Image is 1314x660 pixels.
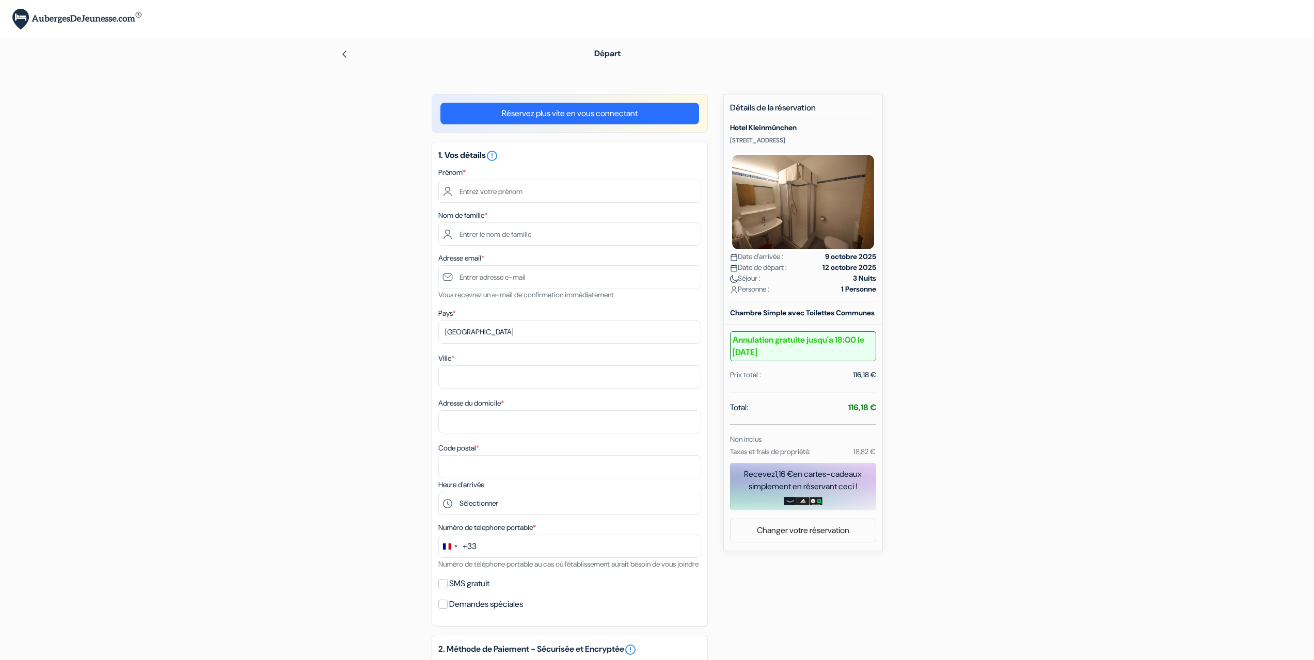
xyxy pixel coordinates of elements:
img: uber-uber-eats-card.png [810,497,822,505]
small: Numéro de téléphone portable au cas où l'établissement aurait besoin de vous joindre [438,559,699,569]
span: Départ [594,48,621,59]
img: amazon-card-no-text.png [784,497,797,505]
label: Demandes spéciales [449,597,523,611]
small: Non inclus [730,434,762,444]
input: Entrer le nom de famille [438,222,701,246]
span: Séjour : [730,273,761,284]
label: Nom de famille [438,210,487,221]
label: Ville [438,353,454,364]
span: Date d'arrivée : [730,251,783,262]
h5: Hotel Kleinmünchen [730,123,876,132]
img: AubergesDeJeunesse.com [12,9,141,30]
label: Numéro de telephone portable [438,522,536,533]
strong: 1 Personne [841,284,876,295]
div: +33 [463,540,477,553]
label: Pays [438,308,455,319]
a: error_outline [486,150,498,160]
h5: Détails de la réservation [730,103,876,119]
small: Taxes et frais de propriété: [730,447,811,456]
small: 18,82 € [853,447,876,456]
img: left_arrow.svg [340,50,349,58]
input: Entrer adresse e-mail [438,265,701,288]
label: Adresse email [438,253,484,264]
img: user_icon.svg [730,286,738,294]
label: Code postal [438,443,479,454]
a: Changer votre réservation [731,521,876,540]
p: [STREET_ADDRESS] [730,136,876,144]
span: 1,16 € [775,469,793,479]
button: Change country, selected France (+33) [439,535,477,557]
b: Annulation gratuite jusqu'a 18:00 le [DATE] [730,331,876,361]
div: Prix total : [730,369,761,380]
label: Adresse du domicile [438,398,504,409]
h5: 2. Méthode de Paiement - Sécurisée et Encryptée [438,643,701,656]
img: calendar.svg [730,253,738,261]
a: Réservez plus vite en vous connectant [440,103,699,124]
h5: 1. Vos détails [438,150,701,162]
label: Prénom [438,167,466,178]
label: Heure d'arrivée [438,479,484,490]
input: Entrez votre prénom [438,180,701,203]
a: error_outline [624,643,637,656]
span: Date de départ : [730,262,787,273]
strong: 12 octobre 2025 [822,262,876,273]
strong: 9 octobre 2025 [825,251,876,262]
span: Personne : [730,284,769,295]
strong: 3 Nuits [853,273,876,284]
img: adidas-card.png [797,497,810,505]
i: error_outline [486,150,498,162]
img: calendar.svg [730,264,738,272]
span: Total: [730,401,748,414]
strong: 116,18 € [848,402,876,413]
div: 116,18 € [853,369,876,380]
b: Chambre Simple avec Toilettes Communes [730,308,875,317]
label: SMS gratuit [449,576,489,591]
img: moon.svg [730,275,738,283]
div: Recevez en cartes-cadeaux simplement en réservant ceci ! [730,468,876,493]
small: Vous recevrez un e-mail de confirmation immédiatement [438,290,614,299]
